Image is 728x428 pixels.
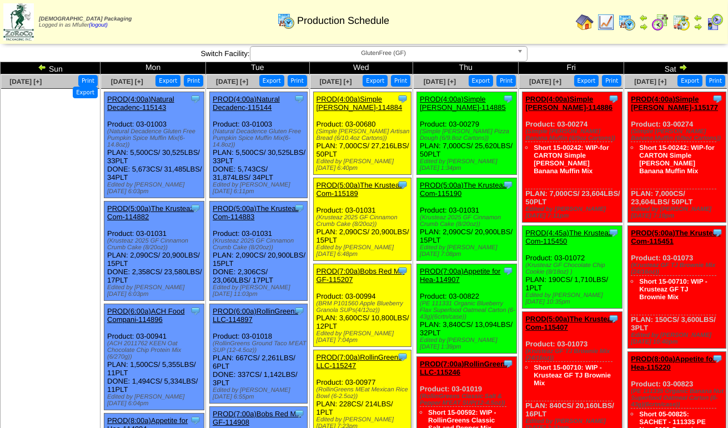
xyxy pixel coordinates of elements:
[1,62,101,74] td: Sun
[317,214,411,228] div: (Krusteaz 2025 GF Cinnamon Crumb Cake (8/20oz))
[190,415,201,426] img: Tooltip
[631,206,725,219] div: Edited by [PERSON_NAME] [DATE] 7:19pm
[213,238,307,251] div: (Krusteaz 2025 GF Cinnamon Crumb Cake (8/20oz))
[712,93,723,104] img: Tooltip
[317,330,411,344] div: Edited by [PERSON_NAME] [DATE] 7:04pm
[694,13,702,22] img: arrowleft.gif
[420,244,516,258] div: Edited by [PERSON_NAME] [DATE] 7:08pm
[503,265,514,276] img: Tooltip
[313,178,411,261] div: Product: 03-01031 PLAN: 2,090CS / 20,900LBS / 15PLT
[111,78,143,85] a: [DATE] [+]
[206,62,310,74] td: Tue
[317,181,403,198] a: PROD(5:00a)The Krusteaz Com-115189
[631,229,720,245] a: PROD(5:00a)The Krusteaz Com-115451
[317,158,411,172] div: Edited by [PERSON_NAME] [DATE] 6:40pm
[216,78,248,85] a: [DATE] [+]
[576,13,594,31] img: home.gif
[155,75,180,87] button: Export
[213,387,307,400] div: Edited by [PERSON_NAME] [DATE] 6:55pm
[525,292,622,305] div: Edited by [PERSON_NAME] [DATE] 10:35pm
[634,78,666,85] a: [DATE] [+]
[525,128,622,142] div: (Simple [PERSON_NAME] Banana Muffin (6/9oz Cartons))
[672,13,690,31] img: calendarinout.gif
[523,226,622,309] div: Product: 03-01072 PLAN: 190CS / 1,710LBS / 1PLT
[39,16,132,22] span: [DEMOGRAPHIC_DATA] Packaging
[529,78,561,85] span: [DATE] [+]
[413,62,519,74] td: Thu
[420,128,516,142] div: (Simple [PERSON_NAME] Pizza Dough (6/9.8oz Cartons))
[651,13,669,31] img: calendarblend.gif
[319,78,352,85] span: [DATE] [+]
[210,202,308,301] div: Product: 03-01031 PLAN: 2,090CS / 20,900LBS / 15PLT DONE: 2,306CS / 23,060LBS / 17PLT
[184,75,203,87] button: Print
[706,75,725,87] button: Print
[420,158,516,172] div: Edited by [PERSON_NAME] [DATE] 1:34pm
[3,3,34,41] img: zoroco-logo-small.webp
[525,95,612,112] a: PROD(4:00a)Simple [PERSON_NAME]-114886
[420,300,516,320] div: (PE 111331 Organic Blueberry Flax Superfood Oatmeal Carton (6-43g)(6crtn/case))
[288,75,307,87] button: Print
[712,227,723,238] img: Tooltip
[420,267,500,284] a: PROD(7:00a)Appetite for Hea-114907
[39,16,132,28] span: Logged in as Mfuller
[712,353,723,364] img: Tooltip
[213,95,280,112] a: PROD(4:00a)Natural Decadenc-115144
[397,265,408,276] img: Tooltip
[294,203,305,214] img: Tooltip
[38,63,47,72] img: arrowleft.gif
[277,12,295,29] img: calendarprod.gif
[424,78,456,85] a: [DATE] [+]
[89,22,108,28] a: (logout)
[213,307,298,324] a: PROD(6:00a)RollinGreens LLC-114897
[631,95,718,112] a: PROD(4:00a)Simple [PERSON_NAME]-115177
[317,353,402,370] a: PROD(7:00a)RollinGreens LLC-115247
[213,182,307,195] div: Edited by [PERSON_NAME] [DATE] 6:11pm
[259,75,284,87] button: Export
[503,93,514,104] img: Tooltip
[78,75,98,87] button: Print
[519,62,624,74] td: Fri
[417,92,517,175] div: Product: 03-00279 PLAN: 7,000CS / 25,620LBS / 50PLT
[397,93,408,104] img: Tooltip
[190,93,201,104] img: Tooltip
[210,304,308,404] div: Product: 03-01018 PLAN: 667CS / 2,261LBS / 6PLT DONE: 337CS / 1,142LBS / 3PLT
[608,313,619,324] img: Tooltip
[107,394,204,407] div: Edited by [PERSON_NAME] [DATE] 6:04pm
[608,227,619,238] img: Tooltip
[523,92,622,223] div: Product: 03-00274 PLAN: 7,000CS / 23,604LBS / 50PLT
[213,340,307,354] div: (RollinGreens Ground Taco M'EAT SUP (12-4.5oz))
[631,388,725,408] div: (PE 111335 Organic Banana Nut Superfood Oatmeal Carton (6-43g)(6crtn/case))
[73,87,98,98] button: Export
[574,75,599,87] button: Export
[397,179,408,190] img: Tooltip
[294,408,305,419] img: Tooltip
[608,93,619,104] img: Tooltip
[602,75,621,87] button: Print
[624,62,728,74] td: Sat
[631,262,725,275] div: (Krusteaz GF TJ Brownie Mix (24/16oz))
[317,267,405,284] a: PROD(7:00a)Bobs Red Mill GF-115207
[213,284,307,298] div: Edited by [PERSON_NAME] [DATE] 11:03pm
[107,284,204,298] div: Edited by [PERSON_NAME] [DATE] 6:03pm
[391,75,410,87] button: Print
[397,351,408,362] img: Tooltip
[525,262,622,275] div: (Krusteaz GF Chocolate Chip Cookie (8/18oz) )
[525,229,612,245] a: PROD(4:45a)The Krusteaz Com-115450
[420,214,516,228] div: (Krusteaz 2025 GF Cinnamon Crumb Cake (8/20oz))
[677,75,702,87] button: Export
[631,128,725,142] div: (Simple [PERSON_NAME] Banana Muffin (6/9oz Cartons))
[525,348,622,361] div: (Krusteaz GF TJ Brownie Mix (24/16oz))
[190,305,201,316] img: Tooltip
[104,304,204,410] div: Product: 03-00941 PLAN: 1,500CS / 5,355LBS / 11PLT DONE: 1,494CS / 5,334LBS / 11PLT
[313,92,411,175] div: Product: 03-00680 PLAN: 7,000CS / 27,216LBS / 50PLT
[213,204,299,221] a: PROD(5:00a)The Krusteaz Com-114883
[534,144,609,175] a: Short 15-00242: WIP-for CARTON Simple [PERSON_NAME] Banana Muffin Mix
[317,128,411,142] div: (Simple [PERSON_NAME] Artisan Bread (6/10.4oz Cartons))
[469,75,494,87] button: Export
[503,179,514,190] img: Tooltip
[213,410,301,426] a: PROD(7:00a)Bobs Red Mill GF-114908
